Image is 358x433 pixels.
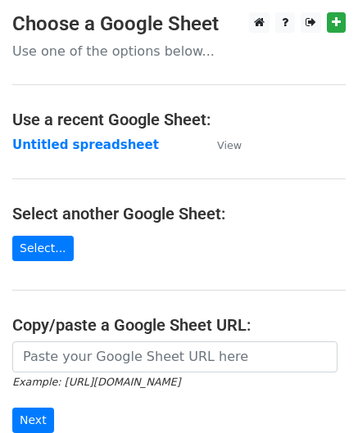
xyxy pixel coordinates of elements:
p: Use one of the options below... [12,43,346,60]
input: Paste your Google Sheet URL here [12,341,338,372]
a: Select... [12,236,74,261]
h4: Select another Google Sheet: [12,204,346,223]
small: View [217,139,242,151]
h4: Copy/paste a Google Sheet URL: [12,315,346,335]
a: Untitled spreadsheet [12,138,159,152]
h3: Choose a Google Sheet [12,12,346,36]
a: View [201,138,242,152]
h4: Use a recent Google Sheet: [12,110,346,129]
small: Example: [URL][DOMAIN_NAME] [12,376,180,388]
iframe: Chat Widget [276,354,358,433]
input: Next [12,408,54,433]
